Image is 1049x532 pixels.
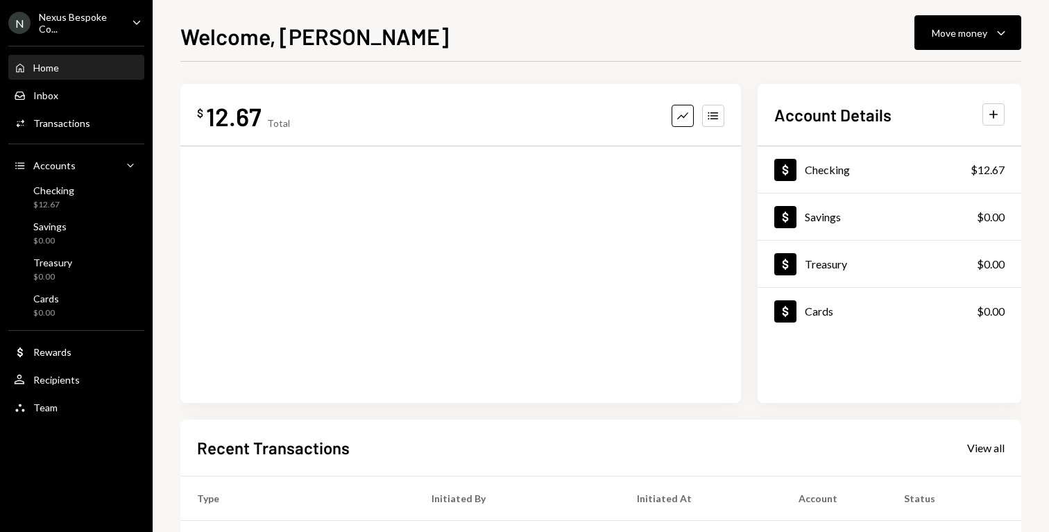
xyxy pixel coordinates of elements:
[33,307,59,319] div: $0.00
[620,476,782,520] th: Initiated At
[8,367,144,392] a: Recipients
[8,110,144,135] a: Transactions
[782,476,887,520] th: Account
[8,289,144,322] a: Cards$0.00
[774,103,892,126] h2: Account Details
[932,26,987,40] div: Move money
[267,117,290,129] div: Total
[977,256,1005,273] div: $0.00
[33,221,67,232] div: Savings
[758,288,1021,334] a: Cards$0.00
[33,199,74,211] div: $12.67
[33,62,59,74] div: Home
[33,235,67,247] div: $0.00
[8,83,144,108] a: Inbox
[977,209,1005,225] div: $0.00
[805,210,841,223] div: Savings
[8,55,144,80] a: Home
[758,146,1021,193] a: Checking$12.67
[33,402,58,413] div: Team
[33,293,59,304] div: Cards
[180,22,449,50] h1: Welcome, [PERSON_NAME]
[180,476,415,520] th: Type
[8,180,144,214] a: Checking$12.67
[8,153,144,178] a: Accounts
[971,162,1005,178] div: $12.67
[33,374,80,386] div: Recipients
[8,339,144,364] a: Rewards
[805,257,847,271] div: Treasury
[33,346,71,358] div: Rewards
[33,257,72,268] div: Treasury
[805,304,833,318] div: Cards
[39,11,121,35] div: Nexus Bespoke Co...
[758,194,1021,240] a: Savings$0.00
[197,436,350,459] h2: Recent Transactions
[33,160,76,171] div: Accounts
[8,395,144,420] a: Team
[33,117,90,129] div: Transactions
[33,89,58,101] div: Inbox
[197,106,203,120] div: $
[8,252,144,286] a: Treasury$0.00
[8,216,144,250] a: Savings$0.00
[758,241,1021,287] a: Treasury$0.00
[887,476,1021,520] th: Status
[977,303,1005,320] div: $0.00
[967,441,1005,455] div: View all
[805,163,850,176] div: Checking
[206,101,262,132] div: 12.67
[33,185,74,196] div: Checking
[967,440,1005,455] a: View all
[415,476,620,520] th: Initiated By
[914,15,1021,50] button: Move money
[8,12,31,34] div: N
[33,271,72,283] div: $0.00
